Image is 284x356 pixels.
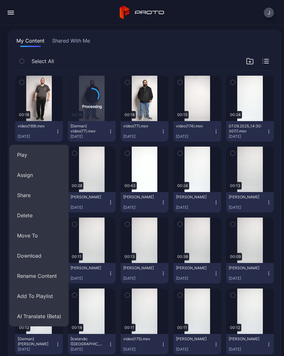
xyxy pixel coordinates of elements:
[176,266,211,271] div: Noelio Scordobs
[123,134,161,139] div: [DATE]
[9,205,69,225] button: Delete
[226,121,274,142] button: 07.09.2025_14:30:30(1).mov[DATE]
[121,334,168,354] button: video(175).mov[DATE]
[68,121,116,142] button: [German] video(77).mov[DATE]
[9,306,69,326] button: AI Translate (Beta)
[123,266,158,271] div: Lynn McCormick
[32,57,54,65] span: Select All
[121,192,168,213] button: [PERSON_NAME][DATE]
[15,121,63,142] button: video(169).mov[DATE]
[226,263,274,283] button: [PERSON_NAME][DATE]
[123,124,158,129] div: video(77).mov
[68,192,116,213] button: [PERSON_NAME][DATE]
[176,124,211,129] div: video(174).mov
[176,347,214,352] div: [DATE]
[229,205,266,210] div: [DATE]
[176,134,214,139] div: [DATE]
[173,334,221,354] button: [PERSON_NAME][DATE]
[70,276,108,281] div: [DATE]
[229,336,263,341] div: Jenny Quinn
[229,266,263,271] div: Ava Almazan
[123,336,158,341] div: video(175).mov
[70,266,105,271] div: Jennie Blumenthal
[15,334,63,354] button: [German] [PERSON_NAME][DATE]
[9,246,69,266] button: Download
[264,8,274,18] button: J
[9,145,69,165] button: Play
[121,263,168,283] button: [PERSON_NAME][DATE]
[68,263,116,283] button: [PERSON_NAME][DATE]
[121,121,168,142] button: video(77).mov[DATE]
[70,124,105,134] div: [German] video(77).mov
[229,195,263,200] div: Anna Schmidt
[70,205,108,210] div: [DATE]
[18,134,55,139] div: [DATE]
[70,195,105,200] div: Caren Cioffi
[229,134,266,139] div: [DATE]
[226,192,274,213] button: [PERSON_NAME][DATE]
[18,347,55,352] div: [DATE]
[68,334,116,354] button: [Icelandic ([GEOGRAPHIC_DATA])] [PERSON_NAME][DATE]
[9,165,69,185] button: Assign
[229,124,263,134] div: 07.09.2025_14:30:30(1).mov
[70,134,108,139] div: [DATE]
[82,103,102,109] div: Processing
[176,276,214,281] div: [DATE]
[9,225,69,246] button: Move To
[229,347,266,352] div: [DATE]
[229,276,266,281] div: [DATE]
[173,192,221,213] button: [PERSON_NAME][DATE]
[176,336,211,341] div: Kiran Panjwani
[173,121,221,142] button: video(174).mov[DATE]
[123,205,161,210] div: [DATE]
[173,263,221,283] button: [PERSON_NAME][DATE]
[70,336,105,347] div: [Icelandic (Iceland)] Emma Tallack
[226,334,274,354] button: [PERSON_NAME][DATE]
[123,195,158,200] div: Liz Vanzura
[176,205,214,210] div: [DATE]
[176,195,211,200] div: Anachal Arora
[70,347,108,352] div: [DATE]
[18,336,52,347] div: [German] Jenny Quinn
[9,286,69,306] button: Add To Playlist
[15,37,46,47] button: My Content
[9,266,69,286] button: Rename Content
[123,347,161,352] div: [DATE]
[9,185,69,205] button: Share
[51,37,91,47] button: Shared With Me
[123,276,161,281] div: [DATE]
[18,124,52,129] div: video(169).mov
